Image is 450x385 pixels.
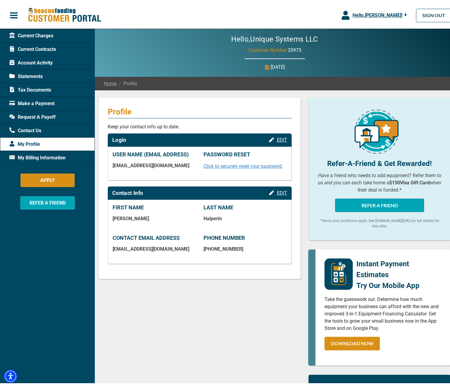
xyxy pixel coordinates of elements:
[277,188,287,194] span: EDIT
[277,135,287,141] span: EDIT
[203,161,283,167] a: Click to securely reset your password.
[20,172,75,185] button: APPLY
[335,197,424,210] button: REFER A FRIEND
[352,11,402,16] span: Hello, [PERSON_NAME] !
[318,216,442,227] p: *Terms and conditions apply. See [DOMAIN_NAME][URL] for full details for this offer.
[113,161,196,167] p: [EMAIL_ADDRESS][DOMAIN_NAME]
[108,105,292,115] p: Profile
[203,214,287,220] p: Halperin
[355,108,399,152] img: refer-a-friend-icon.png
[113,202,196,209] p: FIRST NAME
[203,202,287,209] p: LAST NAME
[20,194,75,208] button: REFER A FRIEND
[113,233,196,239] p: CONTACT EMAIL ADDRESS
[9,98,54,105] span: Make a Payment
[108,121,292,129] p: Keep your contact info up to date.
[324,294,442,330] p: Take the guesswork out. Determine how much equipment your business can afford with the new and im...
[248,45,288,51] span: Customer Number:
[288,45,301,51] span: 33975
[113,244,196,250] p: [EMAIL_ADDRESS][DOMAIN_NAME]
[112,188,143,195] h2: Contact Info
[9,71,43,78] span: Statements
[9,152,66,160] span: My Billing Information
[112,135,126,142] h2: Login
[9,30,53,38] span: Current Charges
[104,78,116,86] a: Home
[356,278,442,289] p: Try Our Mobile App
[116,78,137,86] span: Profile
[9,112,56,119] span: Request A Payoff
[356,257,442,278] p: Instant Payment Estimates
[389,178,430,184] b: $150 Visa Gift Card
[203,233,287,239] p: PHONE NUMBER
[9,125,41,133] span: Contact Us
[271,62,285,69] p: [DATE]
[113,214,196,220] p: [PERSON_NAME]
[203,149,287,156] p: PASSWORD RESET
[318,170,442,192] p: Have a friend who needs to add equipment? Refer them to us and you can each take home a when thei...
[324,335,380,349] a: DOWNLOAD NOW
[28,6,101,21] img: Beacon Funding Customer Portal Logo
[9,58,53,65] span: Account Activity
[213,33,336,42] h2: Hello, Unique Systems LLC
[9,139,40,146] span: My Profile
[324,257,352,288] img: mobile-app-logo.png
[113,149,196,156] p: USER NAME (EMAIL ADDRESS)
[9,85,51,92] span: Tax Documents
[203,244,287,250] p: [PHONE_NUMBER]
[9,44,56,51] span: Current Contracts
[4,368,17,381] div: Accessibility Menu
[318,156,442,167] p: Refer-A-Friend & Get Rewarded!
